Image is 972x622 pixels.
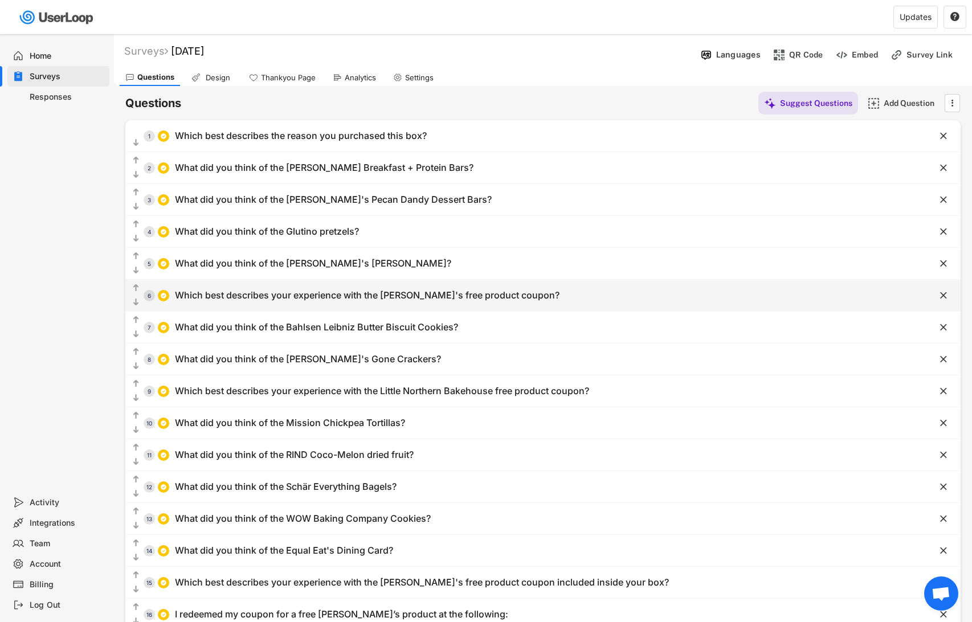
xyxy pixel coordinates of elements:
[133,425,139,435] text: 
[133,443,139,452] text: 
[940,321,947,333] text: 
[938,194,949,206] button: 
[131,346,141,358] button: 
[131,251,141,262] button: 
[946,95,958,112] button: 
[171,45,205,57] font: [DATE]
[789,50,823,60] div: QR Code
[17,6,97,29] img: userloop-logo-01.svg
[144,548,155,554] div: 14
[175,449,414,461] div: What did you think of the RIND Coco-Melon dried fruit?
[144,133,155,139] div: 1
[773,49,785,61] img: ShopcodesMajor.svg
[144,197,155,203] div: 3
[203,73,232,83] div: Design
[30,51,105,62] div: Home
[938,354,949,365] button: 
[133,329,139,339] text: 
[884,98,941,108] div: Add Question
[940,513,947,525] text: 
[175,162,473,174] div: What did you think of the [PERSON_NAME] Breakfast + Protein Bars?
[906,50,963,60] div: Survey Link
[940,608,947,620] text: 
[131,314,141,326] button: 
[938,226,949,238] button: 
[924,576,958,611] div: Open chat
[160,292,167,299] img: CircleTickMinorWhite.svg
[160,611,167,618] img: CircleTickMinorWhite.svg
[160,356,167,363] img: CircleTickMinorWhite.svg
[950,12,960,22] button: 
[160,515,167,522] img: CircleTickMinorWhite.svg
[131,201,141,212] button: 
[891,49,902,61] img: LinkMinor.svg
[144,325,155,330] div: 7
[160,388,167,395] img: CircleTickMinorWhite.svg
[160,197,167,203] img: CircleTickMinorWhite.svg
[938,322,949,333] button: 
[131,265,141,276] button: 
[30,92,105,103] div: Responses
[175,130,427,142] div: Which best describes the reason you purchased this box?
[133,155,139,165] text: 
[144,580,155,586] div: 15
[131,474,141,485] button: 
[345,73,376,83] div: Analytics
[131,187,141,198] button: 
[131,442,141,453] button: 
[175,289,559,301] div: Which best describes your experience with the [PERSON_NAME]'s free product coupon?
[175,321,458,333] div: What did you think of the Bahlsen Leibniz Butter Biscuit Cookies?
[133,234,139,243] text: 
[938,258,949,269] button: 
[700,49,712,61] img: Language%20Icon.svg
[133,553,139,562] text: 
[144,452,155,458] div: 11
[131,378,141,390] button: 
[124,44,168,58] div: Surveys
[175,545,393,556] div: What did you think of the Equal Eat's Dining Card?
[940,385,947,397] text: 
[940,353,947,365] text: 
[131,392,141,404] button: 
[144,293,155,298] div: 6
[160,228,167,235] img: CircleTickMinorWhite.svg
[133,489,139,498] text: 
[131,506,141,517] button: 
[940,226,947,238] text: 
[133,297,139,307] text: 
[175,513,431,525] div: What did you think of the WOW Baking Company Cookies?
[780,98,852,108] div: Suggest Questions
[131,538,141,549] button: 
[160,420,167,427] img: CircleTickMinorWhite.svg
[175,417,405,429] div: What did you think of the Mission Chickpea Tortillas?
[131,552,141,563] button: 
[133,219,139,229] text: 
[900,13,932,21] div: Updates
[125,96,181,111] h6: Questions
[938,513,949,525] button: 
[131,297,141,308] button: 
[836,49,848,61] img: EmbedMinor.svg
[131,233,141,244] button: 
[131,584,141,595] button: 
[940,417,947,429] text: 
[160,579,167,586] img: CircleTickMinorWhite.svg
[175,481,397,493] div: What did you think of the Schär Everything Bagels?
[30,71,105,82] div: Surveys
[144,516,155,522] div: 13
[144,357,155,362] div: 8
[160,324,167,331] img: CircleTickMinorWhite.svg
[30,518,105,529] div: Integrations
[133,265,139,275] text: 
[133,361,139,371] text: 
[951,97,954,109] text: 
[133,347,139,357] text: 
[144,420,155,426] div: 10
[144,229,155,235] div: 4
[131,456,141,468] button: 
[133,202,139,211] text: 
[133,138,139,148] text: 
[261,73,316,83] div: Thankyou Page
[131,329,141,340] button: 
[144,388,155,394] div: 9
